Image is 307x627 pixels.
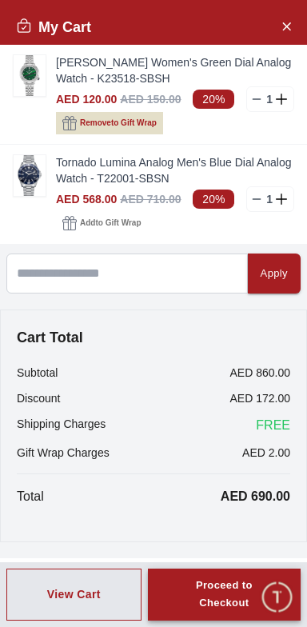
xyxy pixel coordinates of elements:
span: Conversation [192,606,265,619]
h4: Cart Total [17,326,290,349]
p: 1 [263,191,276,207]
span: Chat with us now [70,481,263,501]
div: View Cart [47,586,101,602]
div: Apply [261,265,288,283]
button: Apply [248,254,301,294]
span: Add to Gift Wrap [80,215,141,231]
div: Find your dream watch—experts ready to assist! [16,405,291,439]
p: 1 [263,91,276,107]
h2: My Cart [16,16,91,38]
span: AED 710.00 [120,193,181,206]
img: ... [14,155,46,196]
a: Tornado Lumina Analog Men's Blue Dial Analog Watch - T22001-SBSN [56,154,294,186]
div: Conversation [152,571,305,625]
button: Removeto Gift Wrap [56,112,163,134]
img: ... [14,55,46,96]
div: Timehousecompany [16,337,291,397]
button: Addto Gift Wrap [56,212,147,234]
p: AED 172.00 [230,390,291,406]
span: Remove to Gift Wrap [80,115,157,131]
img: Company logo [18,17,49,49]
p: Shipping Charges [17,416,106,435]
div: Chat Widget [260,580,295,615]
p: Total [17,487,44,506]
p: Discount [17,390,60,406]
button: View Cart [6,569,142,621]
p: AED 860.00 [230,365,291,381]
p: Subtotal [17,365,58,381]
p: AED 690.00 [221,487,290,506]
p: Gift Wrap Charges [17,445,110,461]
div: Proceed to Checkout [177,577,272,613]
span: AED 568.00 [56,193,117,206]
span: 20% [193,190,234,209]
div: Home [2,571,149,625]
em: Minimize [259,16,291,48]
a: [PERSON_NAME] Women's Green Dial Analog Watch - K23518-SBSH [56,54,294,86]
span: AED 150.00 [120,93,181,106]
span: 20% [193,90,234,109]
button: Proceed to Checkout [148,569,301,621]
span: FREE [256,416,290,435]
button: Close Account [273,13,299,38]
div: Chat with us now [16,459,291,523]
span: AED 120.00 [56,93,117,106]
span: Home [58,606,91,619]
p: AED 2.00 [242,445,290,461]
